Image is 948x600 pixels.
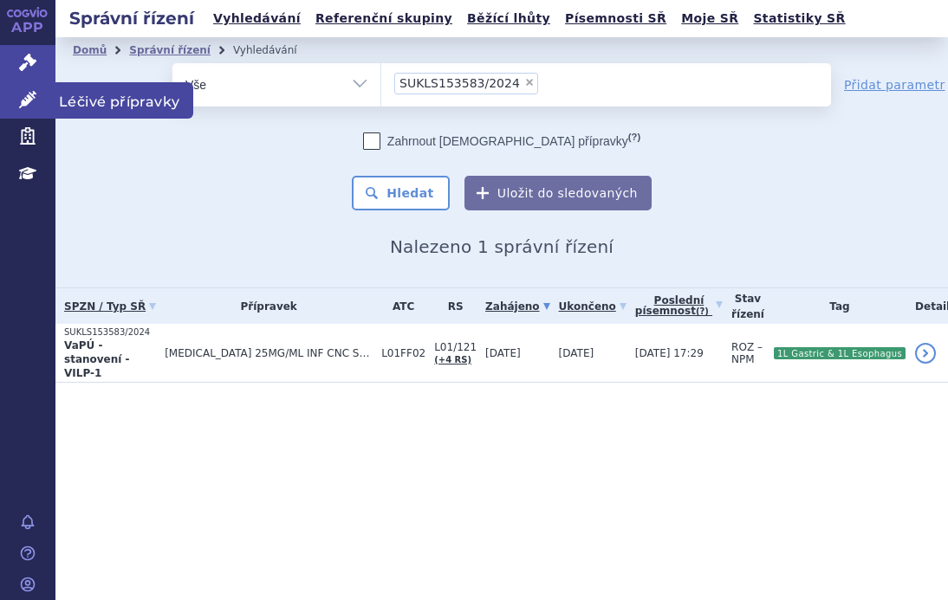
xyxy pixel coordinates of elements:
[352,176,450,210] button: Hledat
[723,288,764,324] th: Stav řízení
[399,77,520,89] span: SUKLS153583/2024
[774,347,906,359] i: 1L Gastric & 1L Esophagus
[73,44,107,56] a: Domů
[363,132,640,150] label: Zahrnout [DEMOGRAPHIC_DATA] přípravky
[55,82,193,119] span: Léčivé přípravky
[381,347,425,359] span: L01FF02
[373,288,425,324] th: ATC
[628,132,640,143] abbr: (?)
[635,288,723,324] a: Poslednípísemnost(?)
[559,347,594,359] span: [DATE]
[233,37,320,63] li: Vyhledávání
[165,347,373,359] span: [MEDICAL_DATA] 25MG/ML INF CNC SOL 1X4ML
[696,306,709,317] abbr: (?)
[559,294,627,319] a: Ukončeno
[462,7,555,30] a: Běžící lhůty
[915,343,936,364] a: detail
[524,77,535,87] span: ×
[748,7,850,30] a: Statistiky SŘ
[434,355,471,365] a: (+4 RS)
[635,347,704,359] span: [DATE] 17:29
[485,294,549,319] a: Zahájeno
[129,44,211,56] a: Správní řízení
[764,288,906,324] th: Tag
[64,294,156,319] a: SPZN / Typ SŘ
[560,7,672,30] a: Písemnosti SŘ
[64,339,130,379] strong: VaPÚ - stanovení - VILP-1
[425,288,477,324] th: RS
[844,76,945,94] a: Přidat parametr
[156,288,373,324] th: Přípravek
[64,326,156,339] p: SUKLS153583/2024
[55,6,208,30] h2: Správní řízení
[208,7,306,30] a: Vyhledávání
[434,341,477,353] span: L01/121
[485,347,521,359] span: [DATE]
[464,176,652,210] button: Uložit do sledovaných
[310,7,458,30] a: Referenční skupiny
[390,236,614,257] span: Nalezeno 1 správní řízení
[676,7,743,30] a: Moje SŘ
[543,72,553,94] input: SUKLS153583/2024
[731,341,763,365] span: ROZ – NPM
